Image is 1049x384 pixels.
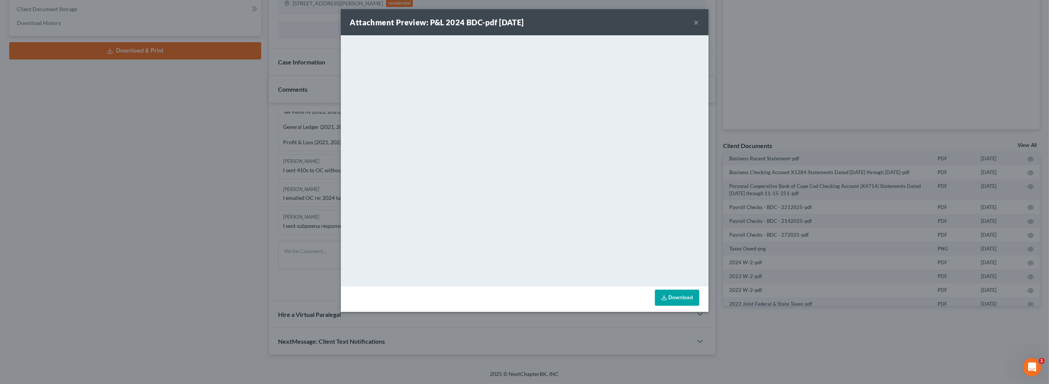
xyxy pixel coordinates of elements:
span: 1 [1039,358,1045,364]
iframe: Intercom live chat [1023,358,1041,376]
strong: Attachment Preview: P&L 2024 BDC-pdf [DATE] [350,18,524,27]
iframe: <object ng-attr-data='[URL][DOMAIN_NAME]' type='application/pdf' width='100%' height='650px'></ob... [341,35,709,285]
a: Download [655,290,699,306]
button: × [694,18,699,27]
